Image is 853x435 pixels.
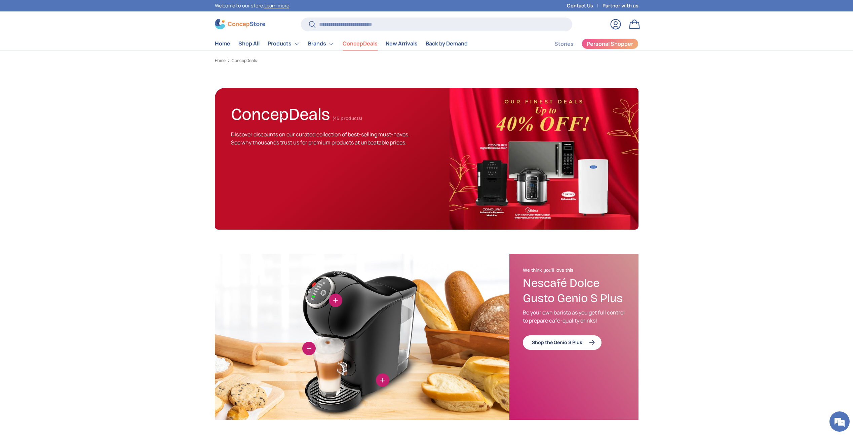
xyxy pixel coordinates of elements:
[304,37,339,51] summary: Brands
[215,59,226,63] a: Home
[426,37,468,50] a: Back by Demand
[523,267,625,273] h2: We think you'll love this
[554,37,574,51] a: Stories
[582,38,638,49] a: Personal Shopper
[215,2,289,9] p: Welcome to our store.
[567,2,603,9] a: Contact Us
[308,37,335,51] a: Brands
[587,41,633,46] span: Personal Shopper
[523,335,602,350] a: Shop the Genio S Plus
[450,88,638,230] img: ConcepDeals
[523,308,625,325] p: Be your own barista as you get full control to prepare café-quality drinks!
[386,37,418,50] a: New Arrivals
[215,19,265,29] img: ConcepStore
[343,37,378,50] a: ConcepDeals
[268,37,300,51] a: Products
[264,37,304,51] summary: Products
[523,276,625,306] h3: Nescafé Dolce Gusto Genio S Plus
[333,115,362,121] span: (45 products)
[231,131,410,146] span: Discover discounts on our curated collection of best-selling must-haves. See why thousands trust ...
[264,2,289,9] a: Learn more
[603,2,638,9] a: Partner with us
[232,59,257,63] a: ConcepDeals
[215,37,230,50] a: Home
[231,102,330,124] h1: ConcepDeals
[538,37,638,51] nav: Secondary
[215,37,468,51] nav: Primary
[238,37,260,50] a: Shop All
[215,58,638,64] nav: Breadcrumbs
